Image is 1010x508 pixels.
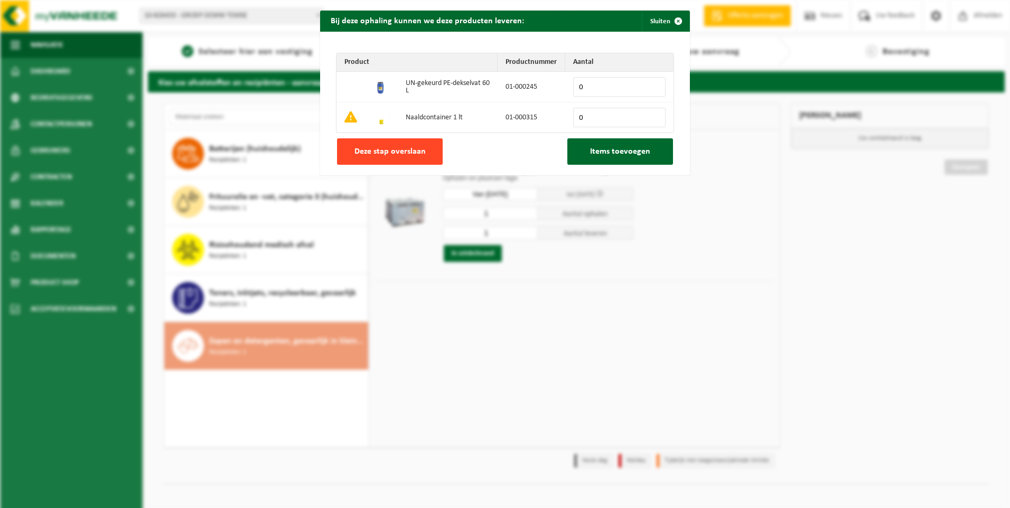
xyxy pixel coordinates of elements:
[320,11,535,31] h2: Bij deze ophaling kunnen we deze producten leveren:
[565,53,674,72] th: Aantal
[498,53,565,72] th: Productnummer
[373,78,390,95] img: 01-000245
[567,138,673,165] button: Items toevoegen
[337,138,443,165] button: Deze stap overslaan
[336,53,498,72] th: Product
[373,108,390,125] img: 01-000315
[398,72,498,102] td: UN-gekeurd PE-dekselvat 60 L
[498,72,565,102] td: 01-000245
[498,102,565,133] td: 01-000315
[590,147,650,156] span: Items toevoegen
[642,11,689,32] button: Sluiten
[354,147,426,156] span: Deze stap overslaan
[398,102,498,133] td: Naaldcontainer 1 lt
